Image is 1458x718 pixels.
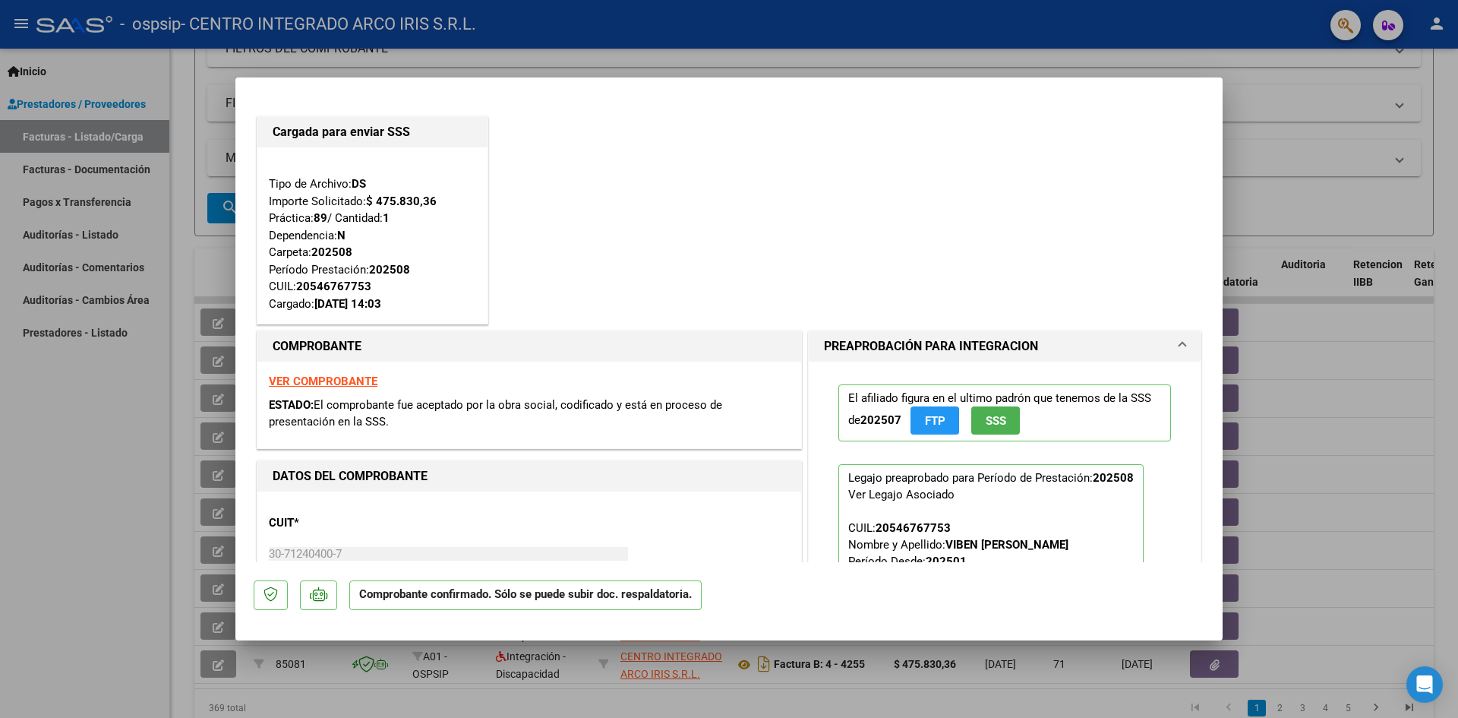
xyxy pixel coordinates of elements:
div: 20546767753 [876,520,951,536]
button: FTP [910,406,959,435]
span: El comprobante fue aceptado por la obra social, codificado y está en proceso de presentación en l... [269,398,722,429]
strong: [DATE] 14:03 [314,297,381,311]
strong: 202501 [926,555,967,568]
span: CUIL: Nombre y Apellido: Período Desde: Período Hasta: Admite Dependencia: [848,521,1068,618]
div: Open Intercom Messenger [1406,666,1443,703]
strong: COMPROBANTE [273,339,361,353]
strong: DATOS DEL COMPROBANTE [273,469,428,483]
strong: 202507 [860,413,901,427]
strong: N [337,229,346,242]
p: CUIT [269,514,425,532]
div: 20546767753 [296,278,371,296]
strong: 89 [314,211,327,225]
p: Legajo preaprobado para Período de Prestación: [838,464,1144,627]
p: El afiliado figura en el ultimo padrón que tenemos de la SSS de [838,384,1171,441]
p: Comprobante confirmado. Sólo se puede subir doc. respaldatoria. [349,580,702,610]
a: VER COMPROBANTE [269,375,377,388]
span: FTP [925,414,945,428]
span: ESTADO: [269,398,314,412]
strong: $ 475.830,36 [366,195,437,208]
strong: 202508 [1093,471,1134,485]
div: Tipo de Archivo: Importe Solicitado: Práctica: / Cantidad: Dependencia: Carpeta: Período Prestaci... [269,159,476,313]
mat-expansion-panel-header: PREAPROBACIÓN PARA INTEGRACION [809,331,1201,362]
button: SSS [971,406,1020,435]
span: SSS [986,414,1006,428]
strong: 202508 [311,245,352,259]
h1: Cargada para enviar SSS [273,123,472,141]
strong: 202508 [369,263,410,277]
h1: PREAPROBACIÓN PARA INTEGRACION [824,337,1038,356]
div: PREAPROBACIÓN PARA INTEGRACION [809,362,1201,662]
strong: 1 [383,211,390,225]
div: Ver Legajo Asociado [848,486,955,503]
strong: DS [352,177,366,191]
strong: VIBEN [PERSON_NAME] [945,538,1068,552]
